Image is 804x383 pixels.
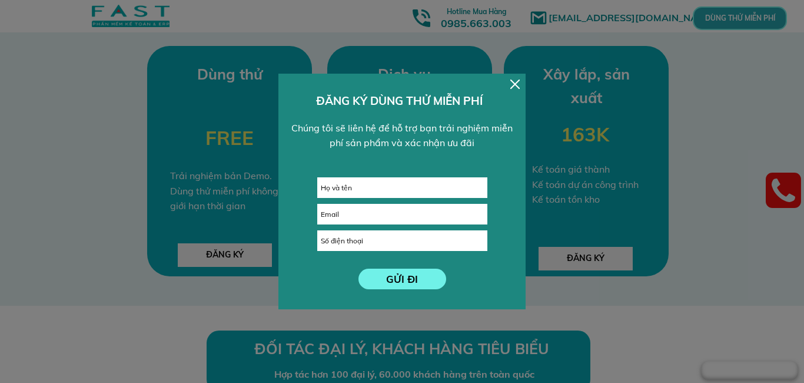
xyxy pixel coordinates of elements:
input: Họ và tên [318,178,487,197]
div: Chúng tôi sẽ liên hệ để hỗ trợ bạn trải nghiệm miễn phí sản phẩm và xác nhận ưu đãi [286,121,519,151]
input: Email [318,204,487,224]
h3: ĐĂNG KÝ DÙNG THỬ MIỄN PHÍ [316,92,489,110]
input: Số điện thoại [318,231,487,250]
p: GỬI ĐI [358,269,446,289]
